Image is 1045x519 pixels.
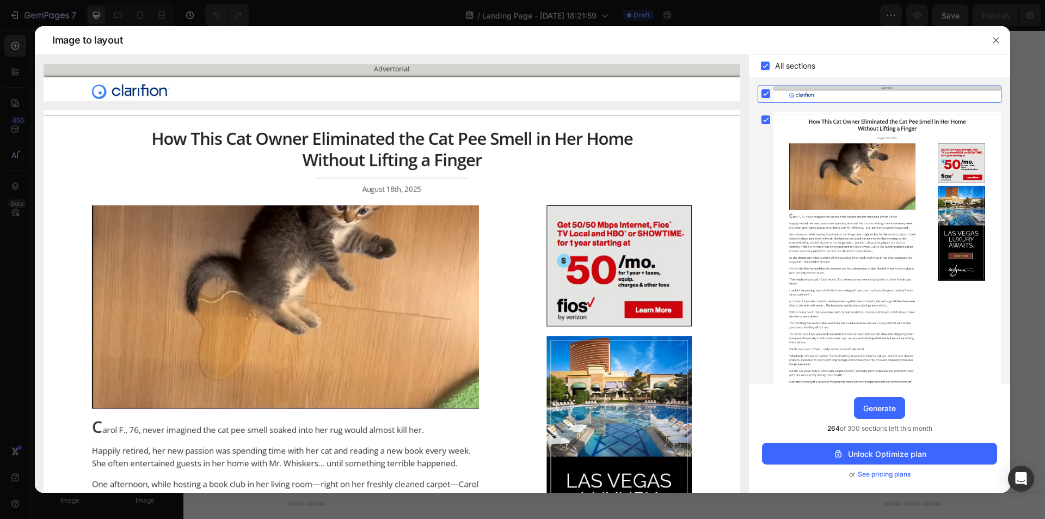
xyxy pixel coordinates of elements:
[858,469,911,480] span: See pricing plans
[365,247,497,260] div: Start with Sections from sidebar
[827,423,932,434] span: of 300 sections left this month
[827,424,840,432] span: 264
[358,330,504,339] div: Start with Generating from URL or image
[762,469,997,480] div: or
[863,402,896,414] div: Generate
[762,443,997,465] button: Unlock Optimize plan
[775,59,815,72] span: All sections
[352,269,427,291] button: Add sections
[52,34,122,47] span: Image to layout
[433,269,510,291] button: Add elements
[1008,466,1034,492] div: Open Intercom Messenger
[833,448,926,460] div: Unlock Optimize plan
[854,397,905,419] button: Generate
